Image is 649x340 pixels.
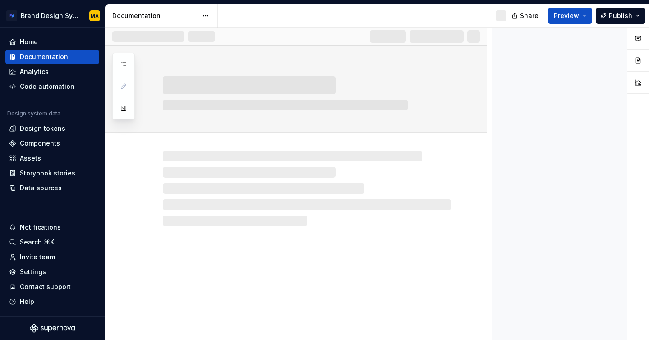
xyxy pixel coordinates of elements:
[5,166,99,180] a: Storybook stories
[20,267,46,276] div: Settings
[5,235,99,249] button: Search ⌘K
[7,110,60,117] div: Design system data
[520,11,539,20] span: Share
[6,10,17,21] img: d4286e81-bf2d-465c-b469-1298f2b8eabd.png
[5,220,99,234] button: Notifications
[112,11,198,20] div: Documentation
[91,12,99,19] div: MA
[5,250,99,264] a: Invite team
[5,50,99,64] a: Documentation
[2,6,103,25] button: Brand Design SystemMA
[548,8,592,24] button: Preview
[20,139,60,148] div: Components
[5,121,99,136] a: Design tokens
[20,184,62,193] div: Data sources
[20,223,61,232] div: Notifications
[20,238,54,247] div: Search ⌘K
[20,82,74,91] div: Code automation
[5,265,99,279] a: Settings
[20,282,71,291] div: Contact support
[5,79,99,94] a: Code automation
[21,11,78,20] div: Brand Design System
[5,280,99,294] button: Contact support
[20,124,65,133] div: Design tokens
[5,64,99,79] a: Analytics
[20,37,38,46] div: Home
[5,181,99,195] a: Data sources
[5,151,99,165] a: Assets
[5,35,99,49] a: Home
[30,324,75,333] svg: Supernova Logo
[596,8,645,24] button: Publish
[20,253,55,262] div: Invite team
[609,11,632,20] span: Publish
[20,297,34,306] div: Help
[5,136,99,151] a: Components
[20,154,41,163] div: Assets
[554,11,579,20] span: Preview
[20,169,75,178] div: Storybook stories
[20,52,68,61] div: Documentation
[5,294,99,309] button: Help
[507,8,544,24] button: Share
[20,67,49,76] div: Analytics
